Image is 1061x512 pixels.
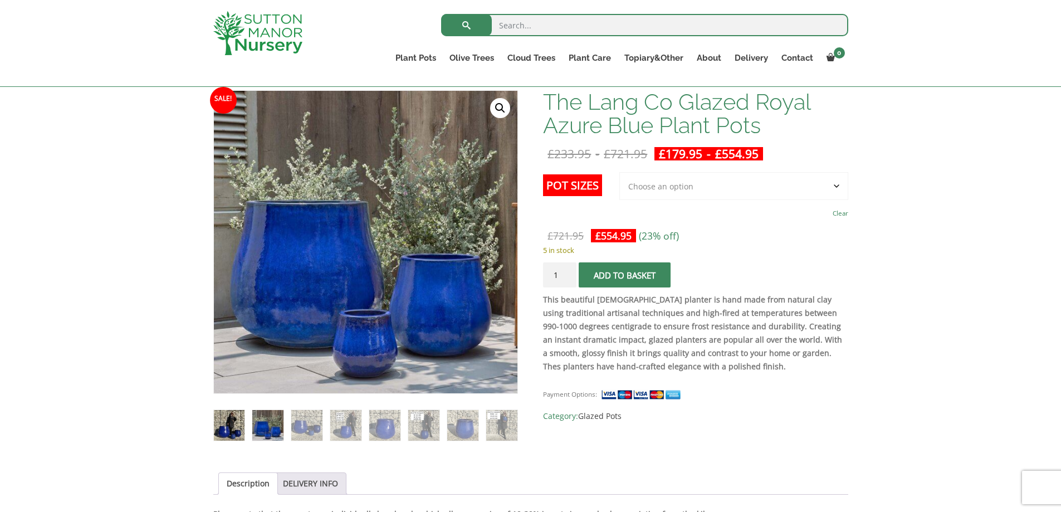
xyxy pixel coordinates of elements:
[443,50,501,66] a: Olive Trees
[501,50,562,66] a: Cloud Trees
[595,229,601,242] span: £
[659,146,702,162] bdi: 179.95
[833,206,848,221] a: Clear options
[543,409,848,423] span: Category:
[490,98,510,118] a: View full-screen image gallery
[578,411,622,421] a: Glazed Pots
[283,473,338,494] a: DELIVERY INFO
[543,294,842,372] strong: This beautiful [DEMOGRAPHIC_DATA] planter is hand made from natural clay using traditional artisa...
[547,146,554,162] span: £
[447,410,478,441] img: The Lang Co Glazed Royal Azure Blue Plant Pots - Image 7
[214,410,245,441] img: The Lang Co Glazed Royal Azure Blue Plant Pots
[543,390,597,398] small: Payment Options:
[659,146,666,162] span: £
[579,262,671,287] button: Add to basket
[775,50,820,66] a: Contact
[820,50,848,66] a: 0
[543,243,848,257] p: 5 in stock
[543,147,652,160] del: -
[601,389,684,401] img: payment supported
[715,146,759,162] bdi: 554.95
[441,14,848,36] input: Search...
[543,174,602,196] label: Pot Sizes
[690,50,728,66] a: About
[389,50,443,66] a: Plant Pots
[213,11,302,55] img: logo
[408,410,439,441] img: The Lang Co Glazed Royal Azure Blue Plant Pots - Image 6
[654,147,763,160] ins: -
[543,262,576,287] input: Product quantity
[728,50,775,66] a: Delivery
[252,410,283,441] img: The Lang Co Glazed Royal Azure Blue Plant Pots - Image 2
[604,146,610,162] span: £
[543,90,848,137] h1: The Lang Co Glazed Royal Azure Blue Plant Pots
[639,229,679,242] span: (23% off)
[715,146,722,162] span: £
[547,146,591,162] bdi: 233.95
[834,47,845,58] span: 0
[210,87,237,114] span: Sale!
[227,473,270,494] a: Description
[547,229,553,242] span: £
[618,50,690,66] a: Topiary&Other
[562,50,618,66] a: Plant Care
[486,410,517,441] img: The Lang Co Glazed Royal Azure Blue Plant Pots - Image 8
[547,229,584,242] bdi: 721.95
[369,410,400,441] img: The Lang Co Glazed Royal Azure Blue Plant Pots - Image 5
[291,410,322,441] img: The Lang Co Glazed Royal Azure Blue Plant Pots - Image 3
[604,146,647,162] bdi: 721.95
[595,229,632,242] bdi: 554.95
[330,410,361,441] img: The Lang Co Glazed Royal Azure Blue Plant Pots - Image 4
